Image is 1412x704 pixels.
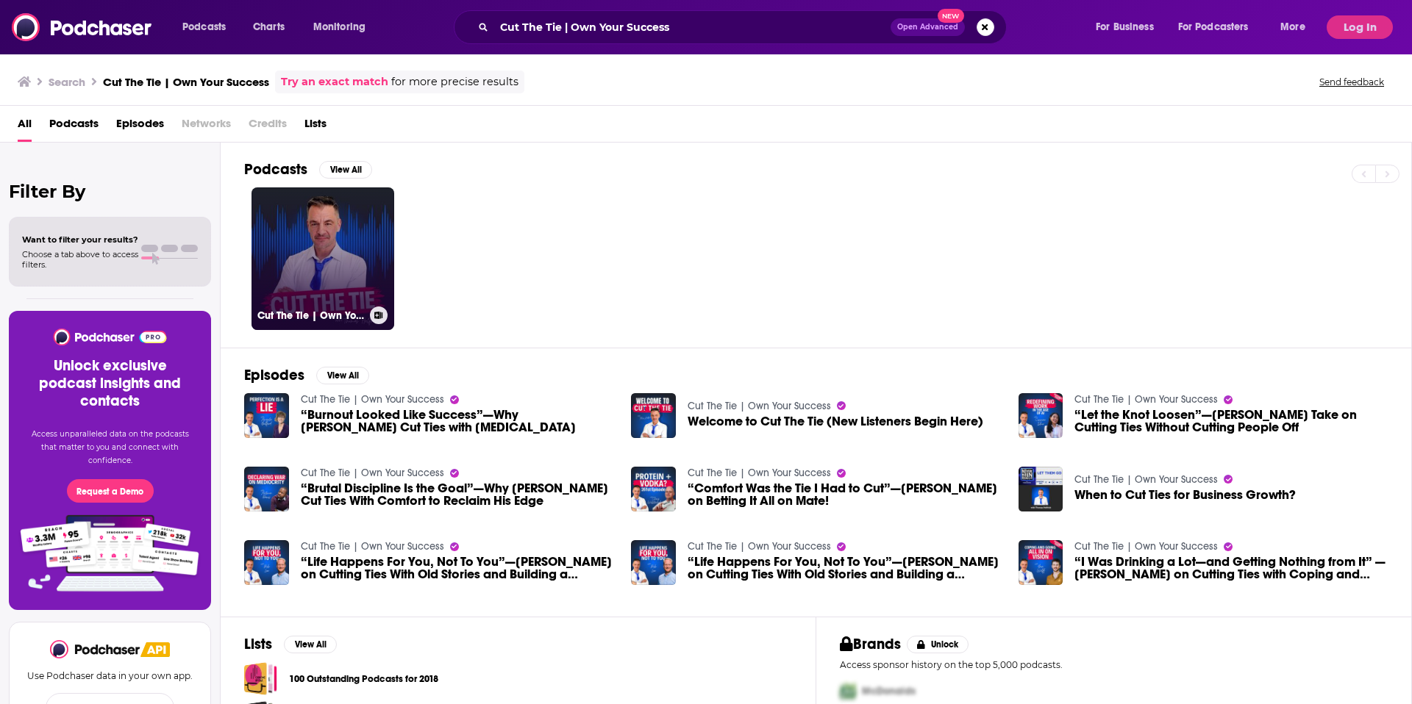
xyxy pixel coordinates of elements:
h3: Cut The Tie | Own Your Success [103,75,269,89]
a: All [18,112,32,142]
h2: Brands [840,635,901,653]
button: Request a Demo [67,479,154,503]
img: “I Was Drinking a Lot—and Getting Nothing from It” — Ben Wolff on Cutting Ties with Coping and Go... [1019,540,1063,585]
span: Credits [249,112,287,142]
span: “Burnout Looked Like Success”—Why [PERSON_NAME] Cut Ties with [MEDICAL_DATA] [301,409,614,434]
img: “Life Happens For You, Not To You”—Rob Lee on Cutting Ties With Old Stories and Building a Busine... [631,540,676,585]
h2: Filter By [9,181,211,202]
a: Cut The Tie | Own Your Success [1074,540,1218,553]
button: open menu [303,15,385,39]
span: “I Was Drinking a Lot—and Getting Nothing from It” — [PERSON_NAME] on Cutting Ties with Coping an... [1074,556,1388,581]
a: “Comfort Was the Tie I Had to Cut”—Chris Wolstenholme on Betting It All on Mate! [688,482,1001,507]
span: 100 Outstanding Podcasts for 2018 [244,662,277,695]
img: “Brutal Discipline Is the Goal”—Why Antwon Davis Cut Ties With Comfort to Reclaim His Edge [244,467,289,511]
span: Open Advanced [897,24,958,31]
img: “Let the Knot Loosen”—Corrine Ishio’s Take on Cutting Ties Without Cutting People Off [1019,393,1063,438]
a: “Life Happens For You, Not To You”—Rob Lee on Cutting Ties With Old Stories and Building a Busine... [688,556,1001,581]
h2: Podcasts [244,160,307,179]
button: Send feedback [1315,76,1388,88]
span: Want to filter your results? [22,234,138,245]
img: Podchaser - Follow, Share and Rate Podcasts [52,328,168,345]
button: open menu [1085,15,1172,39]
h2: Lists [244,635,272,653]
a: Cut The Tie | Own Your Success [688,467,831,479]
span: For Business [1096,17,1154,37]
img: Pro Features [15,514,204,592]
img: Podchaser - Follow, Share and Rate Podcasts [50,640,141,658]
span: Charts [253,17,285,37]
a: Cut The Tie | Own Your Success [1074,393,1218,406]
div: Search podcasts, credits, & more... [468,10,1021,44]
button: open menu [172,15,245,39]
a: “Life Happens For You, Not To You”—Rob Lee on Cutting Ties With Old Stories and Building a Busine... [301,556,614,581]
a: Cut The Tie | Own Your Success [1074,473,1218,486]
img: Welcome to Cut The Tie (New Listeners Begin Here) [631,393,676,438]
a: Welcome to Cut The Tie (New Listeners Begin Here) [688,415,983,428]
span: Monitoring [313,17,366,37]
a: “Brutal Discipline Is the Goal”—Why Antwon Davis Cut Ties With Comfort to Reclaim His Edge [301,482,614,507]
input: Search podcasts, credits, & more... [494,15,891,39]
a: “Let the Knot Loosen”—Corrine Ishio’s Take on Cutting Ties Without Cutting People Off [1074,409,1388,434]
a: EpisodesView All [244,366,369,384]
a: Cut The Tie | Own Your Success [688,540,831,553]
img: “Burnout Looked Like Success”—Why Angela Belford Cut Ties with Perfectionism [244,393,289,438]
button: Unlock [907,636,969,653]
span: McDonalds [862,685,916,697]
span: “Let the Knot Loosen”—[PERSON_NAME] Take on Cutting Ties Without Cutting People Off [1074,409,1388,434]
span: for more precise results [391,73,518,90]
a: When to Cut Ties for Business Growth? [1074,489,1296,501]
span: Networks [182,112,231,142]
img: When to Cut Ties for Business Growth? [1019,467,1063,511]
button: View All [319,161,372,179]
h3: Search [49,75,85,89]
p: Access sponsor history on the top 5,000 podcasts. [840,659,1388,670]
a: ListsView All [244,635,337,653]
span: “Brutal Discipline Is the Goal”—Why [PERSON_NAME] Cut Ties With Comfort to Reclaim His Edge [301,482,614,507]
p: Access unparalleled data on the podcasts that matter to you and connect with confidence. [26,428,193,467]
img: “Life Happens For You, Not To You”—Rob Lee on Cutting Ties With Old Stories and Building a Busine... [244,540,289,585]
img: Podchaser - Follow, Share and Rate Podcasts [12,13,153,41]
a: Cut The Tie | Own Your Success [301,467,444,479]
img: Podchaser API banner [140,642,170,657]
a: PodcastsView All [244,160,372,179]
a: Cut The Tie | Own Your Success [301,393,444,406]
h3: Cut The Tie | Own Your Success [257,309,364,322]
h3: Unlock exclusive podcast insights and contacts [26,357,193,410]
button: View All [316,367,369,384]
button: open menu [1270,15,1324,39]
button: Log In [1327,15,1393,39]
a: “Burnout Looked Like Success”—Why Angela Belford Cut Ties with Perfectionism [301,409,614,434]
button: View All [284,636,337,653]
button: open menu [1169,15,1270,39]
button: Open AdvancedNew [891,18,965,36]
a: Cut The Tie | Own Your Success [252,187,394,330]
span: Podcasts [49,112,99,142]
a: 100 Outstanding Podcasts for 2018 [289,671,438,687]
span: Choose a tab above to access filters. [22,249,138,270]
span: More [1280,17,1305,37]
span: Podcasts [182,17,226,37]
p: Use Podchaser data in your own app. [27,670,193,681]
a: Cut The Tie | Own Your Success [688,400,831,412]
a: Episodes [116,112,164,142]
a: Lists [304,112,327,142]
img: “Comfort Was the Tie I Had to Cut”—Chris Wolstenholme on Betting It All on Mate! [631,467,676,511]
a: Charts [243,15,293,39]
span: For Podcasters [1178,17,1249,37]
span: “Life Happens For You, Not To You”—[PERSON_NAME] on Cutting Ties With Old Stories and Building a ... [301,556,614,581]
span: “Life Happens For You, Not To You”—[PERSON_NAME] on Cutting Ties With Old Stories and Building a ... [688,556,1001,581]
a: “I Was Drinking a Lot—and Getting Nothing from It” — Ben Wolff on Cutting Ties with Coping and Go... [1074,556,1388,581]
